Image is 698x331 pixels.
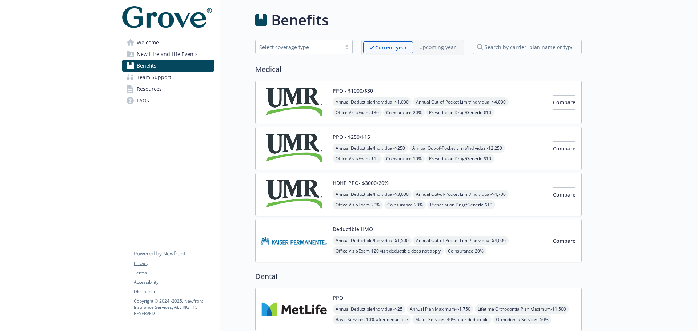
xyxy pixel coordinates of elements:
[413,190,509,199] span: Annual Out-of-Pocket Limit/Individual - $4,700
[426,108,494,117] span: Prescription Drug/Generic - $10
[122,37,214,48] a: Welcome
[333,108,382,117] span: Office Visit/Exam - $30
[333,304,405,314] span: Annual Deductible/Individual - $25
[137,83,162,95] span: Resources
[122,48,214,60] a: New Hire and Life Events
[333,246,444,255] span: Office Visit/Exam - $20 visit deductible does not apply
[553,95,575,110] button: Compare
[134,260,214,267] a: Privacy
[553,187,575,202] button: Compare
[412,315,492,324] span: Major Services - 40% after deductible
[137,60,156,72] span: Benefits
[255,271,582,282] h2: Dental
[122,60,214,72] a: Benefits
[333,154,382,163] span: Office Visit/Exam - $15
[134,298,214,316] p: Copyright © 2024 - 2025 , Newfront Insurance Services, ALL RIGHTS RESERVED
[261,294,327,325] img: Metlife Inc carrier logo
[271,9,329,31] h1: Benefits
[333,294,343,302] button: PPO
[407,304,473,314] span: Annual Plan Maximum - $1,750
[122,72,214,83] a: Team Support
[413,41,462,53] span: Upcoming year
[493,315,551,324] span: Orthodontia Services - 50%
[333,97,412,106] span: Annual Deductible/Individual - $1,000
[255,64,582,75] h2: Medical
[333,236,412,245] span: Annual Deductible/Individual - $1,500
[333,87,373,94] button: PPO - $1000/$30
[333,144,408,153] span: Annual Deductible/Individual - $250
[122,83,214,95] a: Resources
[333,200,383,209] span: Office Visit/Exam - 20%
[383,154,425,163] span: Coinsurance - 10%
[419,43,456,51] p: Upcoming year
[134,288,214,295] a: Disclaimer
[475,304,569,314] span: Lifetime Orthodontia Plan Maximum - $1,500
[261,179,327,210] img: UMR carrier logo
[426,154,494,163] span: Prescription Drug/Generic - $10
[427,200,495,209] span: Prescription Drug/Generic - $10
[375,44,407,51] p: Current year
[473,40,582,54] input: search by carrier, plan name or type
[134,279,214,286] a: Accessibility
[137,37,159,48] span: Welcome
[553,234,575,248] button: Compare
[553,145,575,152] span: Compare
[261,87,327,118] img: UMR carrier logo
[261,225,327,256] img: Kaiser Permanente Insurance Company carrier logo
[122,95,214,106] a: FAQs
[383,108,425,117] span: Coinsurance - 20%
[384,200,426,209] span: Coinsurance - 20%
[134,270,214,276] a: Terms
[553,99,575,106] span: Compare
[333,315,411,324] span: Basic Services - 10% after deductible
[261,133,327,164] img: UMR carrier logo
[413,97,509,106] span: Annual Out-of-Pocket Limit/Individual - $4,000
[333,225,373,233] button: Deductible HMO
[137,72,171,83] span: Team Support
[553,191,575,198] span: Compare
[333,190,412,199] span: Annual Deductible/Individual - $3,000
[137,48,198,60] span: New Hire and Life Events
[259,43,338,51] div: Select coverage type
[553,237,575,244] span: Compare
[413,236,509,245] span: Annual Out-of-Pocket Limit/Individual - $4,000
[409,144,505,153] span: Annual Out-of-Pocket Limit/Individual - $2,250
[333,179,389,187] button: HDHP PPO- $3000/20%
[553,141,575,156] button: Compare
[333,133,370,141] button: PPO - $250/$15
[137,95,149,106] span: FAQs
[445,246,486,255] span: Coinsurance - 20%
